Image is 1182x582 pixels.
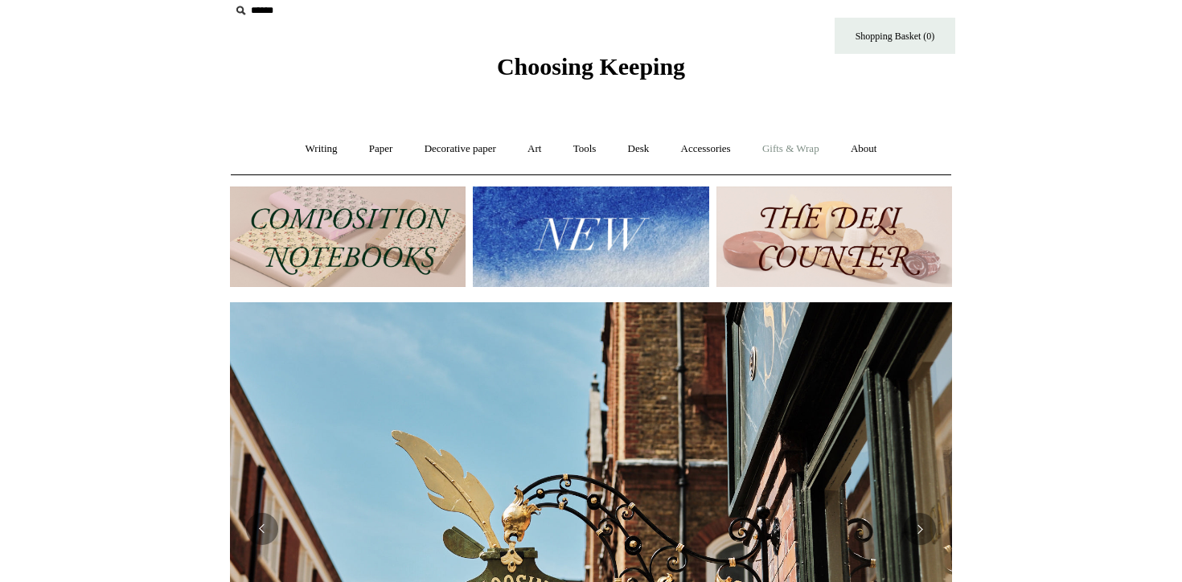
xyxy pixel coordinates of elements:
[614,128,664,170] a: Desk
[291,128,352,170] a: Writing
[716,186,952,287] img: The Deli Counter
[836,128,892,170] a: About
[497,66,685,77] a: Choosing Keeping
[497,53,685,80] span: Choosing Keeping
[513,128,556,170] a: Art
[748,128,834,170] a: Gifts & Wrap
[904,513,936,545] button: Next
[559,128,611,170] a: Tools
[230,186,466,287] img: 202302 Composition ledgers.jpg__PID:69722ee6-fa44-49dd-a067-31375e5d54ec
[473,186,708,287] img: New.jpg__PID:f73bdf93-380a-4a35-bcfe-7823039498e1
[835,18,955,54] a: Shopping Basket (0)
[667,128,745,170] a: Accessories
[410,128,511,170] a: Decorative paper
[355,128,408,170] a: Paper
[246,513,278,545] button: Previous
